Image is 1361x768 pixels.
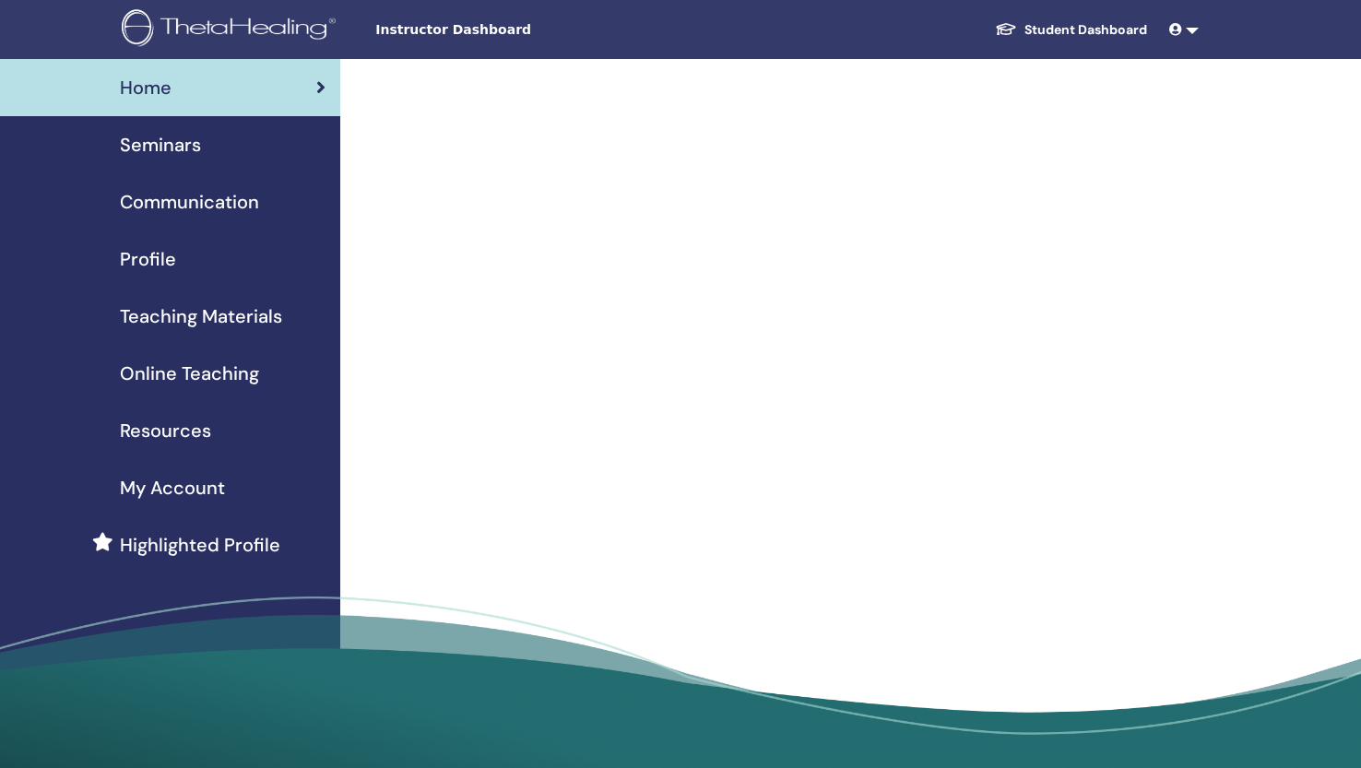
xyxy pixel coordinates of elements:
[120,531,280,559] span: Highlighted Profile
[375,20,652,40] span: Instructor Dashboard
[120,360,259,387] span: Online Teaching
[120,245,176,273] span: Profile
[120,188,259,216] span: Communication
[120,417,211,444] span: Resources
[120,302,282,330] span: Teaching Materials
[122,9,342,51] img: logo.png
[995,21,1017,37] img: graduation-cap-white.svg
[120,474,225,502] span: My Account
[120,74,172,101] span: Home
[980,13,1162,47] a: Student Dashboard
[120,131,201,159] span: Seminars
